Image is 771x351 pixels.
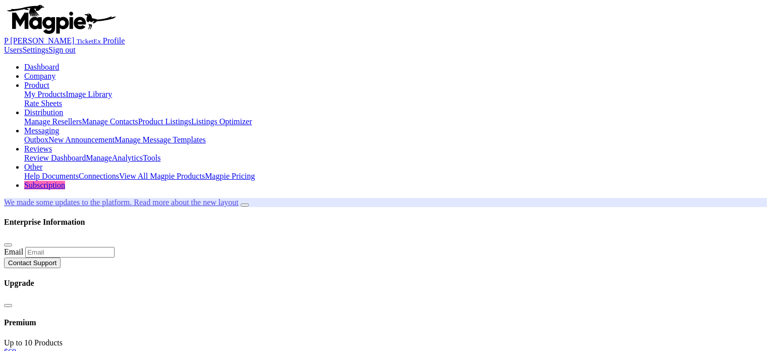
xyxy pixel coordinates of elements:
[24,163,42,171] a: Other
[24,117,82,126] a: Manage Resellers
[48,45,76,54] a: Sign out
[4,279,767,288] h4: Upgrade
[4,198,239,207] a: We made some updates to the platform. Read more about the new layout
[82,117,138,126] a: Manage Contacts
[86,154,112,162] a: Manage
[24,144,52,153] a: Reviews
[24,99,62,108] a: Rate Sheets
[4,243,12,246] button: Close
[24,108,63,117] a: Distribution
[115,135,206,144] a: Manage Message Templates
[24,172,79,180] a: Help Documents
[24,154,86,162] a: Review Dashboard
[79,172,119,180] a: Connections
[241,204,249,207] button: Close announcement
[112,154,143,162] a: Analytics
[4,45,22,54] a: Users
[4,218,767,227] h4: Enterprise Information
[4,36,8,45] span: P
[24,126,59,135] a: Messaging
[66,90,112,98] a: Image Library
[10,36,74,45] span: [PERSON_NAME]
[103,36,125,45] a: Profile
[4,4,118,34] img: logo-ab69f6fb50320c5b225c76a69d11143b.png
[24,135,48,144] a: Outbox
[24,81,49,89] a: Product
[24,181,65,189] a: Subscription
[4,258,61,268] button: Contact Support
[138,117,191,126] a: Product Listings
[4,318,767,327] h4: Premium
[48,135,115,144] a: New Announcement
[24,63,59,71] a: Dashboard
[24,72,56,80] a: Company
[4,304,12,307] button: Close
[119,172,205,180] a: View All Magpie Products
[22,45,48,54] a: Settings
[4,247,23,256] label: Email
[76,37,100,45] small: TicketEx
[24,90,66,98] a: My Products
[143,154,160,162] a: Tools
[4,338,767,347] div: Up to 10 Products
[25,247,115,258] input: Email
[205,172,255,180] a: Magpie Pricing
[4,36,103,45] a: P [PERSON_NAME] TicketEx
[191,117,252,126] a: Listings Optimizer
